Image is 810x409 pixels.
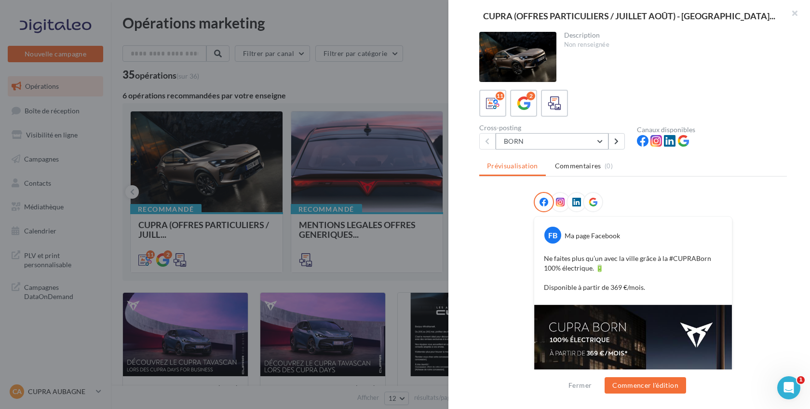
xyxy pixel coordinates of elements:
button: BORN [496,133,608,150]
div: 2 [526,92,535,100]
div: FB [544,227,561,244]
span: CUPRA (OFFRES PARTICULIERS / JUILLET AOÛT) - [GEOGRAPHIC_DATA]... [483,12,775,20]
span: Commentaires [555,161,601,171]
p: Ne faites plus qu’un avec la ville grâce à la #CUPRABorn 100% électrique. 🔋 Disponible à partir d... [544,254,722,292]
button: Commencer l'édition [605,377,686,394]
div: Description [564,32,780,39]
div: Ma page Facebook [565,231,620,241]
span: (0) [605,162,613,170]
button: Fermer [565,380,595,391]
div: Cross-posting [479,124,629,131]
iframe: Intercom live chat [777,376,800,399]
div: Canaux disponibles [637,126,787,133]
span: 1 [797,376,805,384]
div: 11 [496,92,504,100]
div: Non renseignée [564,41,780,49]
